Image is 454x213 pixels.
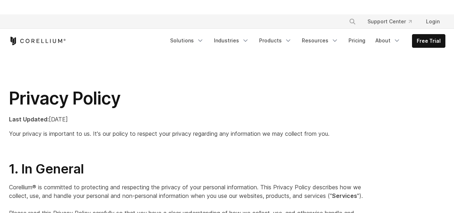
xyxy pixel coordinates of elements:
[9,161,370,177] h2: 1. In General
[362,15,417,28] a: Support Center
[9,88,370,109] h1: Privacy Policy
[9,115,370,124] p: [DATE]
[340,15,445,28] div: Navigation Menu
[210,34,253,47] a: Industries
[298,34,343,47] a: Resources
[371,34,405,47] a: About
[412,34,445,47] a: Free Trial
[166,34,208,47] a: Solutions
[9,116,49,123] strong: Last Updated:
[346,15,359,28] button: Search
[166,34,445,48] div: Navigation Menu
[9,129,370,138] p: Your privacy is important to us. It's our policy to respect your privacy regarding any informatio...
[420,15,445,28] a: Login
[9,37,66,45] a: Corellium Home
[332,192,357,199] strong: Services
[344,34,370,47] a: Pricing
[255,34,296,47] a: Products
